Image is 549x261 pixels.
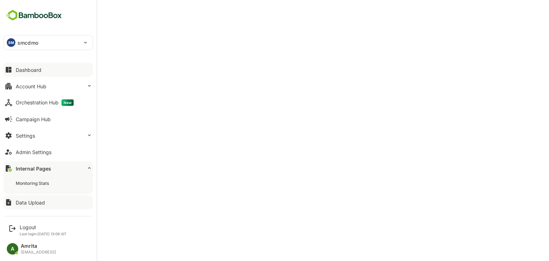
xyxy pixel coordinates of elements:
[16,83,46,89] div: Account Hub
[20,232,66,236] p: Last login: [DATE] 13:09 IST
[16,180,50,186] div: Monitoring Stats
[4,161,93,176] button: Internal Pages
[4,112,93,126] button: Campaign Hub
[16,200,45,206] div: Data Upload
[20,224,66,230] div: Logout
[61,99,74,106] span: New
[4,195,93,210] button: Data Upload
[21,250,56,255] div: [EMAIL_ADDRESS]
[16,166,51,172] div: Internal Pages
[4,79,93,93] button: Account Hub
[4,128,93,143] button: Settings
[16,99,74,106] div: Orchestration Hub
[18,39,38,46] p: smcdmo
[21,243,56,249] div: Amrita
[7,38,15,47] div: SM
[7,243,18,255] div: A
[4,95,93,110] button: Orchestration HubNew
[16,116,51,122] div: Campaign Hub
[16,133,35,139] div: Settings
[4,145,93,159] button: Admin Settings
[4,63,93,77] button: Dashboard
[16,67,41,73] div: Dashboard
[4,9,64,22] img: BambooboxFullLogoMark.5f36c76dfaba33ec1ec1367b70bb1252.svg
[4,35,93,50] div: SMsmcdmo
[16,149,51,155] div: Admin Settings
